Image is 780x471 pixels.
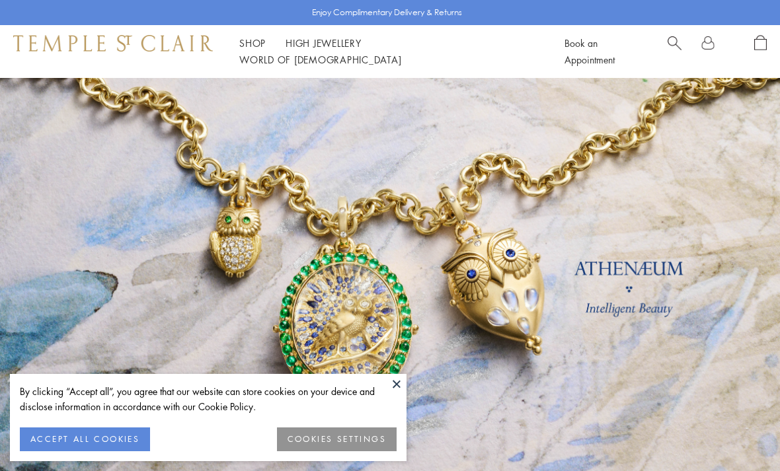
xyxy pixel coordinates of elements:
a: World of [DEMOGRAPHIC_DATA]World of [DEMOGRAPHIC_DATA] [239,53,401,66]
img: Temple St. Clair [13,35,213,51]
nav: Main navigation [239,35,535,68]
iframe: Gorgias live chat messenger [714,409,767,458]
a: Search [668,35,682,68]
a: High JewelleryHigh Jewellery [286,36,362,50]
div: By clicking “Accept all”, you agree that our website can store cookies on your device and disclos... [20,384,397,414]
a: ShopShop [239,36,266,50]
p: Enjoy Complimentary Delivery & Returns [312,6,462,19]
button: COOKIES SETTINGS [277,427,397,451]
a: Open Shopping Bag [754,35,767,68]
a: Book an Appointment [565,36,615,66]
button: ACCEPT ALL COOKIES [20,427,150,451]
